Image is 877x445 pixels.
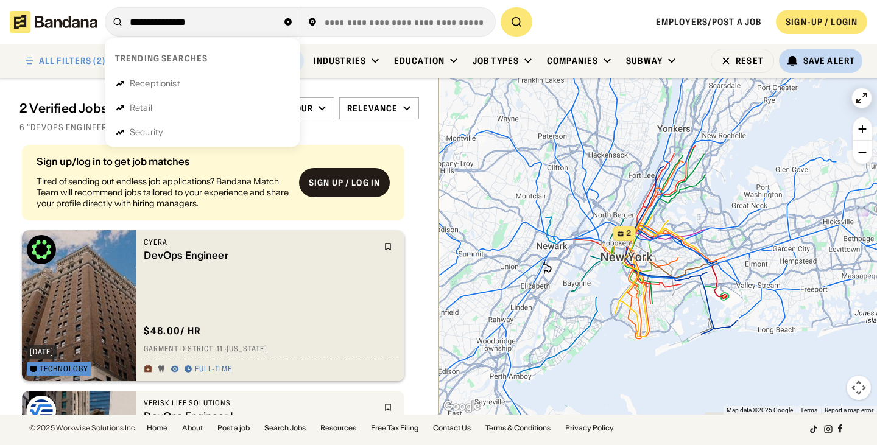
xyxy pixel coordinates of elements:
div: SIGN-UP / LOGIN [786,16,858,27]
div: Industries [314,55,366,66]
div: Technology [40,365,88,373]
div: [DATE] [30,348,54,356]
div: Save Alert [803,55,855,66]
img: Bandana logotype [10,11,97,33]
img: Google [442,399,482,415]
div: 2 Verified Jobs [19,101,250,116]
a: Resources [320,424,356,432]
a: Employers/Post a job [656,16,761,27]
span: 2 [626,228,631,239]
div: 6 "devops engineer" jobs on [DOMAIN_NAME] [19,122,419,133]
div: Relevance [347,103,398,114]
a: Home [147,424,167,432]
div: Companies [547,55,598,66]
a: Privacy Policy [565,424,614,432]
div: Security [130,128,163,136]
div: Education [394,55,445,66]
div: Trending searches [115,53,208,64]
div: Reset [736,57,764,65]
div: Job Types [473,55,519,66]
span: Map data ©2025 Google [727,407,793,413]
div: Cyera [144,237,376,247]
a: Terms (opens in new tab) [800,407,817,413]
img: Verisk Life Solutions logo [27,396,56,425]
div: Full-time [195,365,232,374]
a: Contact Us [433,424,471,432]
a: Post a job [217,424,250,432]
div: grid [19,140,419,415]
div: Subway [626,55,663,66]
img: Cyera logo [27,235,56,264]
div: Tired of sending out endless job applications? Bandana Match Team will recommend jobs tailored to... [37,176,289,209]
div: ALL FILTERS (2) [39,57,105,65]
div: Retail [130,103,152,112]
div: Sign up/log in to get job matches [37,156,289,166]
a: Report a map error [825,407,873,413]
a: Free Tax Filing [371,424,418,432]
div: © 2025 Workwise Solutions Inc. [29,424,137,432]
a: Terms & Conditions [485,424,551,432]
div: Verisk Life Solutions [144,398,376,408]
a: About [182,424,203,432]
div: $ 48.00 / hr [144,324,201,337]
div: DevOps Engineer [144,250,376,261]
a: Open this area in Google Maps (opens a new window) [442,399,482,415]
div: Sign up / Log in [309,177,380,188]
div: Garment District · 11 · [US_STATE] [144,345,397,354]
div: Receptionist [130,79,180,88]
a: Search Jobs [264,424,306,432]
div: DevOps Engineer I [144,410,376,422]
button: Map camera controls [847,376,871,400]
